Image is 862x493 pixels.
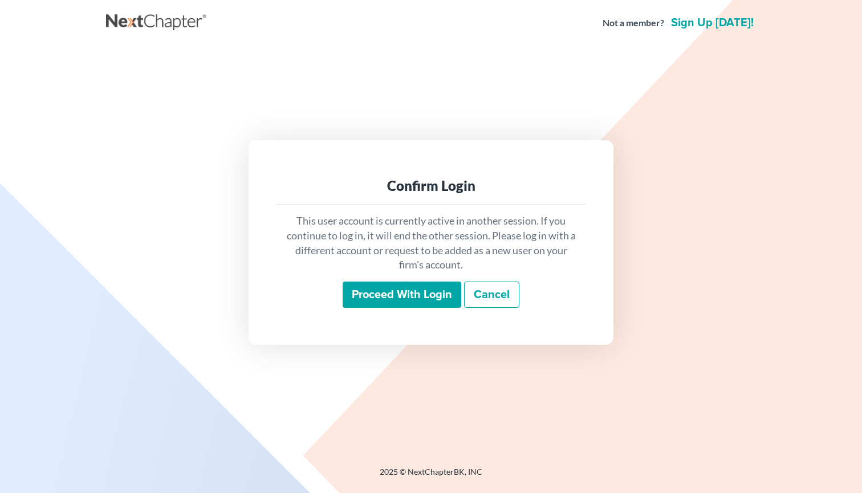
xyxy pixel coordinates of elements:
[343,282,461,308] input: Proceed with login
[669,17,756,28] a: Sign up [DATE]!
[285,177,577,195] div: Confirm Login
[106,466,756,487] div: 2025 © NextChapterBK, INC
[603,17,664,30] strong: Not a member?
[285,214,577,272] p: This user account is currently active in another session. If you continue to log in, it will end ...
[464,282,519,308] a: Cancel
